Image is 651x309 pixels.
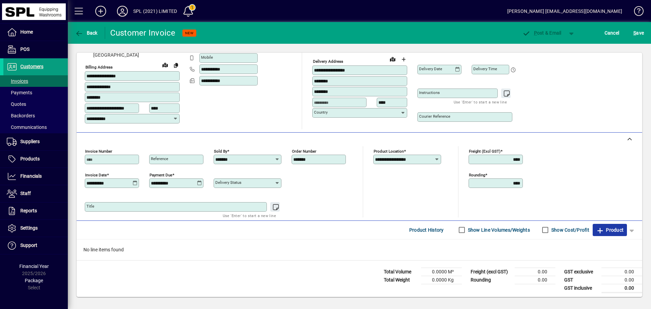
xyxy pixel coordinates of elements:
a: POS [3,41,68,58]
div: Customer Invoice [110,27,176,38]
a: View on map [387,54,398,64]
div: [PERSON_NAME] [EMAIL_ADDRESS][DOMAIN_NAME] [507,6,622,17]
span: Package [25,278,43,283]
mat-label: Invoice number [85,149,112,153]
span: P [534,30,537,36]
div: SPL (2021) LIMITED [133,6,177,17]
span: ost & Email [522,30,561,36]
span: Customers [20,64,43,69]
button: Cancel [603,27,621,39]
span: Payments [7,90,32,95]
td: 0.00 [601,284,642,292]
mat-hint: Use 'Enter' to start a new line [454,98,507,106]
mat-label: Sold by [214,149,227,153]
mat-label: Country [314,110,328,115]
a: Home [3,24,68,41]
button: Product History [407,224,447,236]
td: 0.0000 M³ [421,268,462,276]
button: Back [73,27,99,39]
td: 0.0000 Kg [421,276,462,284]
span: Home [20,29,33,35]
td: Freight (excl GST) [467,268,515,276]
a: Backorders [3,110,68,121]
td: Rounding [467,276,515,284]
td: Total Weight [380,276,421,284]
a: Suppliers [3,133,68,150]
span: Financials [20,173,42,179]
td: Total Volume [380,268,421,276]
a: Invoices [3,75,68,87]
span: Product History [409,225,444,235]
a: Staff [3,185,68,202]
span: Suppliers [20,139,40,144]
mat-label: Delivery date [419,66,442,71]
mat-label: Instructions [419,90,440,95]
span: Invoices [7,78,28,84]
td: 0.00 [515,276,555,284]
span: ave [633,27,644,38]
mat-label: Order number [292,149,316,153]
mat-label: Rounding [469,172,485,177]
a: Payments [3,87,68,98]
span: Staff [20,191,31,196]
mat-label: Delivery time [473,66,497,71]
mat-label: Product location [374,149,404,153]
button: Copy to Delivery address [171,60,181,71]
label: Show Line Volumes/Weights [467,227,530,233]
label: Show Cost/Profit [550,227,589,233]
mat-hint: Use 'Enter' to start a new line [223,212,276,219]
span: Settings [20,225,38,231]
mat-label: Payment due [150,172,172,177]
a: Products [3,151,68,168]
span: S [633,30,636,36]
button: Post & Email [519,27,565,39]
button: Save [632,27,646,39]
span: Quotes [7,101,26,107]
span: Back [75,30,98,36]
a: Reports [3,202,68,219]
app-page-header-button: Back [68,27,105,39]
td: 0.00 [515,268,555,276]
mat-label: Invoice date [85,172,107,177]
mat-label: Freight (excl GST) [469,149,500,153]
span: Support [20,243,37,248]
button: Profile [112,5,133,17]
span: Backorders [7,113,35,118]
td: GST inclusive [561,284,601,292]
td: 0.00 [601,268,642,276]
div: No line items found [77,239,642,260]
td: GST exclusive [561,268,601,276]
a: Communications [3,121,68,133]
a: Financials [3,168,68,185]
button: Choose address [398,54,409,65]
button: Product [593,224,627,236]
a: Quotes [3,98,68,110]
a: Settings [3,220,68,237]
a: Support [3,237,68,254]
mat-label: Delivery status [215,180,241,185]
span: POS [20,46,29,52]
button: Add [90,5,112,17]
mat-label: Mobile [201,55,213,60]
span: Communications [7,124,47,130]
span: Products [20,156,40,161]
span: Financial Year [19,264,49,269]
mat-label: Reference [151,156,168,161]
span: NEW [185,31,194,35]
mat-label: Courier Reference [419,114,450,119]
mat-label: Title [86,204,94,209]
span: Product [596,225,624,235]
a: Knowledge Base [629,1,643,23]
td: GST [561,276,601,284]
td: 0.00 [601,276,642,284]
span: Cancel [605,27,619,38]
a: View on map [160,59,171,70]
span: Reports [20,208,37,213]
